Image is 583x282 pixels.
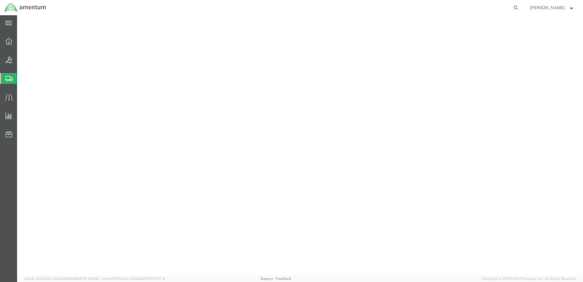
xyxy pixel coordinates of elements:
a: Support [260,277,276,280]
span: Client: 2025.20.0-314a16e [102,277,165,280]
a: Feedback [276,277,291,280]
span: ADRIAN RODRIGUEZ, JR [530,4,565,11]
iframe: FS Legacy Container [17,15,583,276]
span: [DATE] 10:17:12 [142,277,165,280]
span: Copyright © [DATE]-[DATE] Agistix Inc., All Rights Reserved [482,276,576,281]
img: logo [4,3,46,12]
span: [DATE] 10:18:31 [76,277,99,280]
button: [PERSON_NAME] [530,4,575,11]
span: Server: 2025.20.0-32d5ea39505 [24,277,99,280]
